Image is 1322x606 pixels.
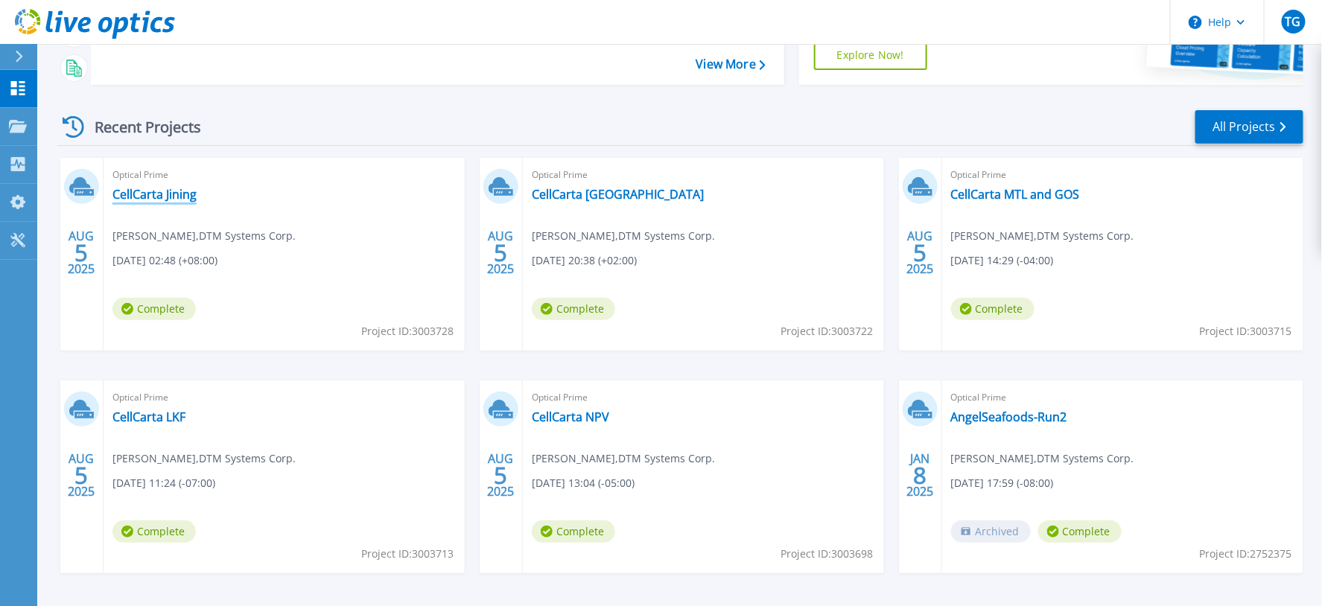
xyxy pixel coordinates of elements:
[112,298,196,320] span: Complete
[112,252,217,269] span: [DATE] 02:48 (+08:00)
[951,409,1067,424] a: AngelSeafoods-Run2
[532,298,615,320] span: Complete
[532,167,875,183] span: Optical Prime
[112,409,185,424] a: CellCarta LKF
[112,520,196,543] span: Complete
[486,226,515,280] div: AUG 2025
[951,475,1054,491] span: [DATE] 17:59 (-08:00)
[951,389,1294,406] span: Optical Prime
[532,187,704,202] a: CellCarta [GEOGRAPHIC_DATA]
[57,109,221,145] div: Recent Projects
[951,167,1294,183] span: Optical Prime
[532,228,715,244] span: [PERSON_NAME] , DTM Systems Corp.
[1286,16,1301,28] span: TG
[532,475,635,491] span: [DATE] 13:04 (-05:00)
[112,389,456,406] span: Optical Prime
[781,546,873,562] span: Project ID: 3003698
[1200,546,1292,562] span: Project ID: 2752375
[951,298,1035,320] span: Complete
[112,475,215,491] span: [DATE] 11:24 (-07:00)
[951,228,1134,244] span: [PERSON_NAME] , DTM Systems Corp.
[494,246,507,259] span: 5
[951,450,1134,467] span: [PERSON_NAME] , DTM Systems Corp.
[74,246,88,259] span: 5
[532,389,875,406] span: Optical Prime
[494,469,507,482] span: 5
[532,252,637,269] span: [DATE] 20:38 (+02:00)
[112,187,197,202] a: CellCarta Jining
[814,40,927,70] a: Explore Now!
[1038,520,1122,543] span: Complete
[951,187,1080,202] a: CellCarta MTL and GOS
[906,226,934,280] div: AUG 2025
[696,57,766,71] a: View More
[913,246,927,259] span: 5
[112,228,296,244] span: [PERSON_NAME] , DTM Systems Corp.
[361,546,454,562] span: Project ID: 3003713
[112,167,456,183] span: Optical Prime
[913,469,927,482] span: 8
[486,448,515,503] div: AUG 2025
[781,323,873,339] span: Project ID: 3003722
[532,520,615,543] span: Complete
[906,448,934,503] div: JAN 2025
[1200,323,1292,339] span: Project ID: 3003715
[532,450,715,467] span: [PERSON_NAME] , DTM Systems Corp.
[67,226,95,280] div: AUG 2025
[1195,110,1303,144] a: All Projects
[951,252,1054,269] span: [DATE] 14:29 (-04:00)
[112,450,296,467] span: [PERSON_NAME] , DTM Systems Corp.
[74,469,88,482] span: 5
[67,448,95,503] div: AUG 2025
[951,520,1031,543] span: Archived
[361,323,454,339] span: Project ID: 3003728
[532,409,609,424] a: CellCarta NPV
